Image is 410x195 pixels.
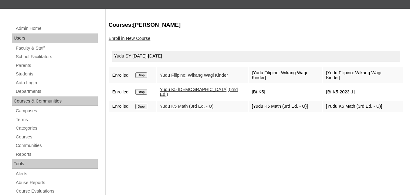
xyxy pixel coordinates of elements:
a: Communities [15,142,98,149]
a: Courses [15,133,98,141]
a: Abuse Reports [15,179,98,186]
td: [Bi-K5-2023-1] [323,84,397,100]
a: Admin Home [15,25,98,32]
div: Users [12,33,98,43]
input: Drop [135,72,147,78]
td: [Yudu Filipino: Wikang Wagi Kinder] [249,67,323,83]
a: Faculty & Staff [15,44,98,52]
a: School Facilitators [15,53,98,61]
a: Yudu K5 Math (3rd Ed. - U) [160,104,214,109]
div: Courses & Communities [12,96,98,106]
td: [Bi-K5] [249,84,323,100]
a: Enroll in New Course [109,36,151,41]
a: Auto Login [15,79,98,87]
a: Categories [15,124,98,132]
a: Yudu K5 [DEMOGRAPHIC_DATA] (2nd Ed.) [160,87,238,97]
a: Alerts [15,170,98,178]
a: Parents [15,62,98,69]
td: Enrolled [109,101,132,112]
a: Yudu Filipino: Wikang Wagi Kinder [160,73,228,78]
a: Students [15,70,98,78]
td: [Yudu Filipino: Wikang Wagi Kinder] [323,67,397,83]
td: [Yudu K5 Math (3rd Ed. - U)] [249,101,323,112]
td: [Yudu K5 Math (3rd Ed. - U)] [323,101,397,112]
td: Enrolled [109,67,132,83]
a: Campuses [15,107,98,115]
input: Drop [135,104,147,109]
a: Terms [15,116,98,124]
a: Course Evaluations [15,187,98,195]
td: Enrolled [109,84,132,100]
div: Yudu SY [DATE]-[DATE] [112,51,400,61]
h3: Courses:[PERSON_NAME] [109,21,404,29]
input: Drop [135,89,147,95]
a: Reports [15,151,98,158]
div: Tools [12,159,98,169]
a: Departments [15,88,98,95]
